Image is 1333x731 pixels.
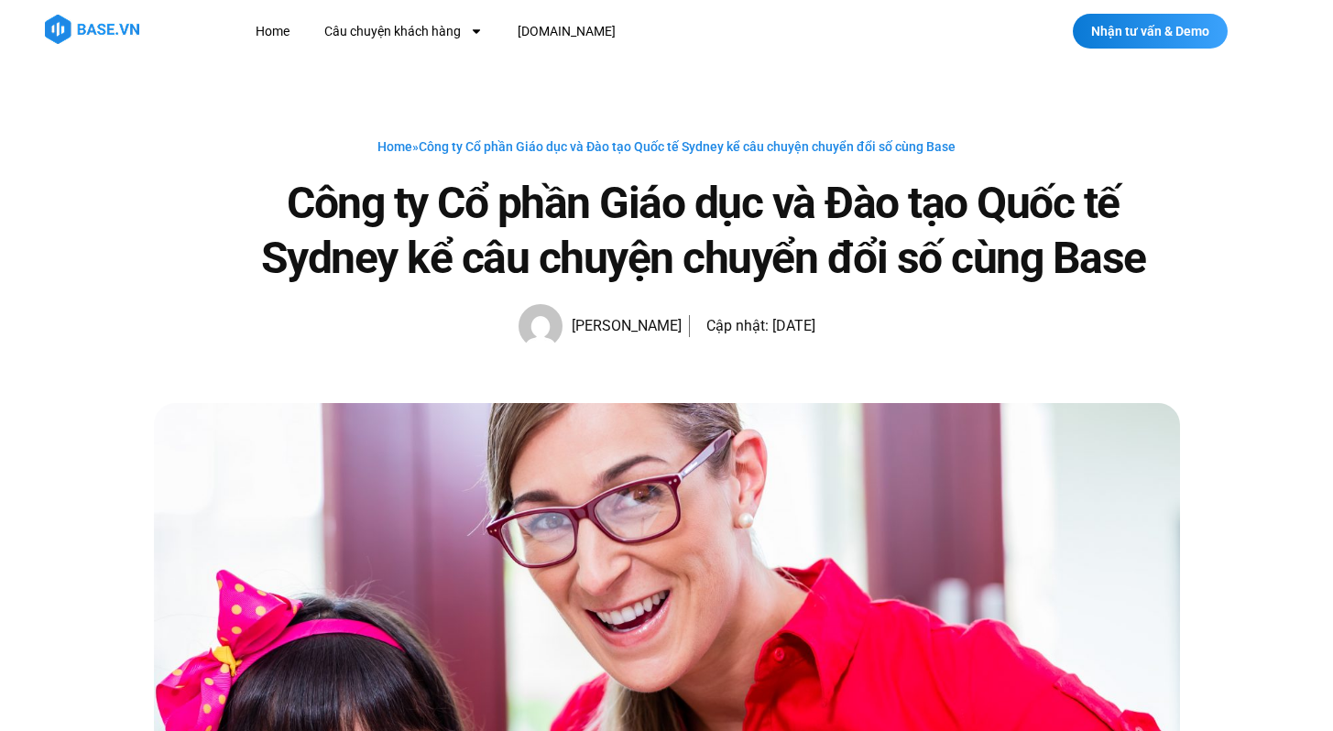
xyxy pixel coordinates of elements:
[377,139,412,154] a: Home
[504,15,629,49] a: [DOMAIN_NAME]
[311,15,497,49] a: Câu chuyện khách hàng
[377,139,956,154] span: »
[772,317,815,334] time: [DATE]
[1073,14,1228,49] a: Nhận tư vấn & Demo
[1091,25,1209,38] span: Nhận tư vấn & Demo
[242,15,952,49] nav: Menu
[242,15,303,49] a: Home
[706,317,769,334] span: Cập nhật:
[563,313,682,339] span: [PERSON_NAME]
[519,304,563,348] img: Picture of Hạnh Hoàng
[519,304,682,348] a: Picture of Hạnh Hoàng [PERSON_NAME]
[419,139,956,154] span: Công ty Cổ phần Giáo dục và Đào tạo Quốc tế Sydney kể câu chuyện chuyển đổi số cùng Base
[227,176,1180,286] h1: Công ty Cổ phần Giáo dục và Đào tạo Quốc tế Sydney kể câu chuyện chuyển đổi số cùng Base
